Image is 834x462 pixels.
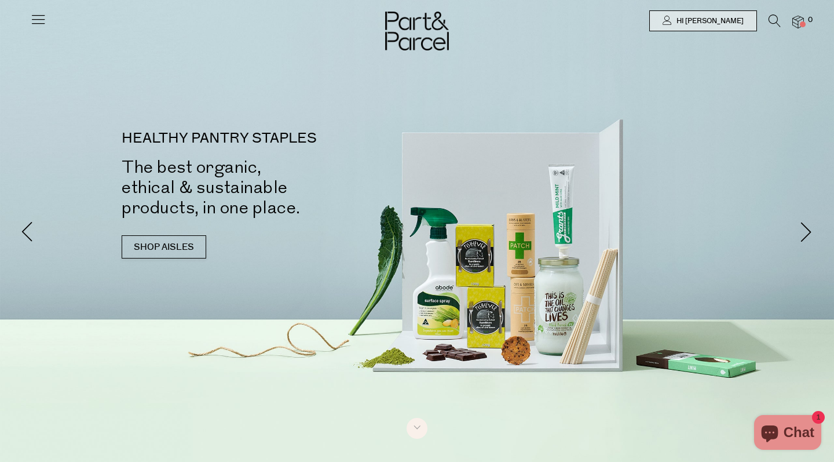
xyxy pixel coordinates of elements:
p: HEALTHY PANTRY STAPLES [122,132,434,145]
a: Hi [PERSON_NAME] [649,10,757,31]
a: 0 [792,16,804,28]
a: SHOP AISLES [122,235,206,259]
inbox-online-store-chat: Shopify online store chat [751,415,825,453]
h2: The best organic, ethical & sustainable products, in one place. [122,157,434,218]
span: 0 [805,15,815,26]
img: Part&Parcel [385,12,449,50]
span: Hi [PERSON_NAME] [674,16,744,26]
